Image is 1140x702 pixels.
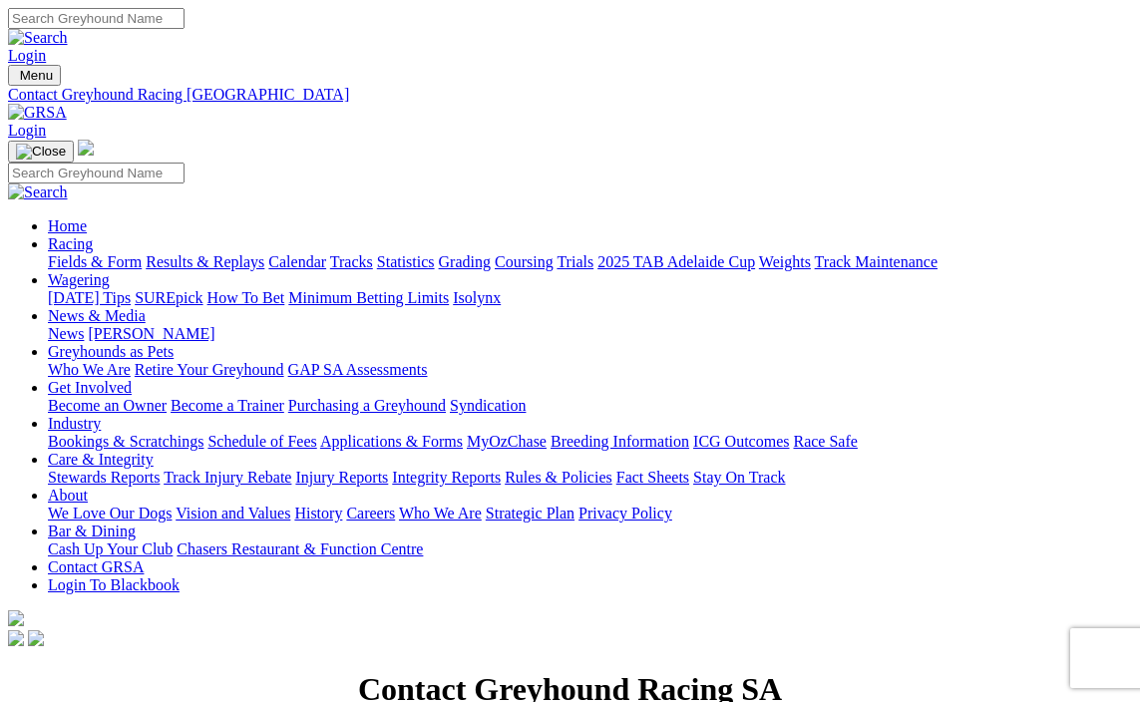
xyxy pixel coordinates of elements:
[392,469,501,486] a: Integrity Reports
[495,253,554,270] a: Coursing
[759,253,811,270] a: Weights
[164,469,291,486] a: Track Injury Rebate
[8,610,24,626] img: logo-grsa-white.png
[486,505,574,522] a: Strategic Plan
[48,397,1132,415] div: Get Involved
[48,451,154,468] a: Care & Integrity
[693,469,785,486] a: Stay On Track
[48,343,174,360] a: Greyhounds as Pets
[330,253,373,270] a: Tracks
[48,253,1132,271] div: Racing
[48,361,1132,379] div: Greyhounds as Pets
[693,433,789,450] a: ICG Outcomes
[320,433,463,450] a: Applications & Forms
[48,379,132,396] a: Get Involved
[48,540,173,557] a: Cash Up Your Club
[8,630,24,646] img: facebook.svg
[399,505,482,522] a: Who We Are
[48,307,146,324] a: News & Media
[377,253,435,270] a: Statistics
[295,469,388,486] a: Injury Reports
[48,505,1132,523] div: About
[268,253,326,270] a: Calendar
[288,361,428,378] a: GAP SA Assessments
[578,505,672,522] a: Privacy Policy
[48,469,1132,487] div: Care & Integrity
[48,415,101,432] a: Industry
[48,397,167,414] a: Become an Owner
[439,253,491,270] a: Grading
[450,397,526,414] a: Syndication
[207,289,285,306] a: How To Bet
[551,433,689,450] a: Breeding Information
[48,469,160,486] a: Stewards Reports
[8,86,1132,104] a: Contact Greyhound Racing [GEOGRAPHIC_DATA]
[48,235,93,252] a: Racing
[48,271,110,288] a: Wagering
[135,361,284,378] a: Retire Your Greyhound
[505,469,612,486] a: Rules & Policies
[8,29,68,47] img: Search
[288,397,446,414] a: Purchasing a Greyhound
[16,144,66,160] img: Close
[8,122,46,139] a: Login
[48,523,136,539] a: Bar & Dining
[815,253,938,270] a: Track Maintenance
[793,433,857,450] a: Race Safe
[146,253,264,270] a: Results & Replays
[48,487,88,504] a: About
[177,540,423,557] a: Chasers Restaurant & Function Centre
[467,433,547,450] a: MyOzChase
[294,505,342,522] a: History
[453,289,501,306] a: Isolynx
[171,397,284,414] a: Become a Trainer
[20,68,53,83] span: Menu
[557,253,593,270] a: Trials
[176,505,290,522] a: Vision and Values
[616,469,689,486] a: Fact Sheets
[8,141,74,163] button: Toggle navigation
[48,325,84,342] a: News
[346,505,395,522] a: Careers
[48,289,131,306] a: [DATE] Tips
[8,104,67,122] img: GRSA
[48,361,131,378] a: Who We Are
[48,289,1132,307] div: Wagering
[48,217,87,234] a: Home
[8,65,61,86] button: Toggle navigation
[48,540,1132,558] div: Bar & Dining
[207,433,316,450] a: Schedule of Fees
[48,558,144,575] a: Contact GRSA
[88,325,214,342] a: [PERSON_NAME]
[48,325,1132,343] div: News & Media
[8,163,185,183] input: Search
[48,433,1132,451] div: Industry
[48,576,180,593] a: Login To Blackbook
[48,505,172,522] a: We Love Our Dogs
[78,140,94,156] img: logo-grsa-white.png
[288,289,449,306] a: Minimum Betting Limits
[28,630,44,646] img: twitter.svg
[8,183,68,201] img: Search
[8,47,46,64] a: Login
[48,433,203,450] a: Bookings & Scratchings
[597,253,755,270] a: 2025 TAB Adelaide Cup
[135,289,202,306] a: SUREpick
[8,8,185,29] input: Search
[48,253,142,270] a: Fields & Form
